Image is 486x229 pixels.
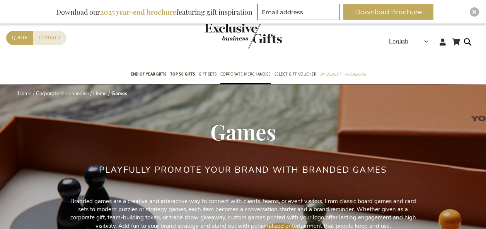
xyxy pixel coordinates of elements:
span: Gift Sets [199,70,217,78]
a: Contact [33,31,67,45]
span: Select Gift Voucher [275,70,316,78]
div: Download our featuring gift inspiration [53,4,256,20]
button: Download Brochure [343,4,433,20]
img: Close [472,10,477,14]
a: Home [18,90,31,97]
a: Corporate Merchandise [36,90,89,97]
span: Occasions [345,70,366,78]
b: 2025 year-end brochure [100,7,176,17]
div: Close [470,7,479,17]
span: Corporate Merchandise [220,70,271,78]
form: marketing offers and promotions [257,4,342,22]
strong: Games [111,90,127,97]
span: By Budget [320,70,341,78]
a: Home [93,90,107,97]
input: Email address [257,4,339,20]
span: End of year gifts [131,70,166,78]
span: Games [210,117,276,146]
span: TOP 50 Gifts [170,70,195,78]
div: English [389,37,433,46]
a: Quote [6,31,33,45]
a: store logo [205,23,243,49]
img: Exclusive Business gifts logo [205,23,282,49]
h2: Playfully Promote Your Brand with Branded Games [99,165,387,175]
span: English [389,37,408,46]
